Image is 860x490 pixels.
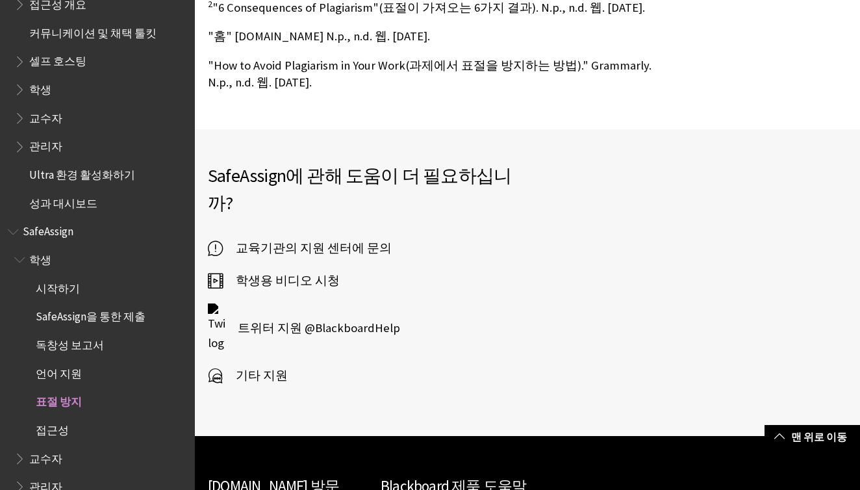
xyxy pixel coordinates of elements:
[223,239,392,258] span: 교육기관의 지원 센터에 문의
[765,425,860,449] a: 맨 위로 이동
[223,271,340,290] span: 학생용 비디오 시청
[29,22,157,40] span: 커뮤니케이션 및 채택 툴킷
[208,164,286,187] span: SafeAssign
[36,419,69,437] span: 접근성
[36,334,104,352] span: 독창성 보고서
[29,79,51,96] span: 학생
[208,239,392,258] a: 교육기관의 지원 센터에 문의
[29,107,62,125] span: 교수자
[208,57,655,91] p: "How to Avoid Plagiarism in Your Work(과제에서 표절을 방지하는 방법)." Grammarly. N.p., n.d. 웹. [DATE].
[29,448,62,465] span: 교수자
[208,162,527,216] h2: 에 관해 도움이 더 필요하십니까?
[208,366,288,385] a: 기타 지원
[36,277,80,295] span: 시작하기
[225,318,400,338] span: 트위터 지원 @BlackboardHelp
[29,51,86,68] span: 셀프 호스팅
[36,391,82,409] span: 표절 방지
[208,28,655,45] p: "홈" [DOMAIN_NAME] N.p., n.d. 웹. [DATE].
[36,306,145,324] span: SafeAssign을 통한 제출
[29,136,62,153] span: 관리자
[23,221,73,239] span: SafeAssign
[29,249,51,266] span: 학생
[208,303,400,353] a: Twitter logo 트위터 지원 @BlackboardHelp
[208,271,340,290] a: 학생용 비디오 시청
[29,164,135,181] span: Ultra 환경 활성화하기
[29,192,97,210] span: 성과 대시보드
[36,363,82,380] span: 언어 지원
[208,303,225,353] img: Twitter logo
[223,366,288,385] span: 기타 지원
